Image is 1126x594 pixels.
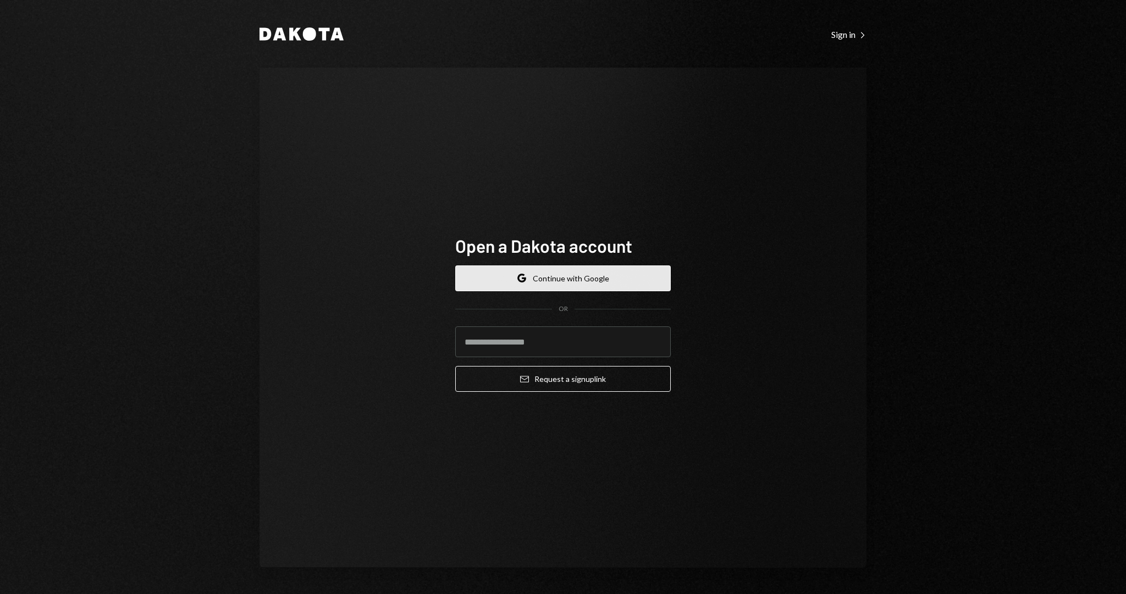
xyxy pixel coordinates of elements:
div: Sign in [831,29,866,40]
div: OR [559,304,568,314]
a: Sign in [831,28,866,40]
h1: Open a Dakota account [455,235,671,257]
button: Continue with Google [455,265,671,291]
button: Request a signuplink [455,366,671,392]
